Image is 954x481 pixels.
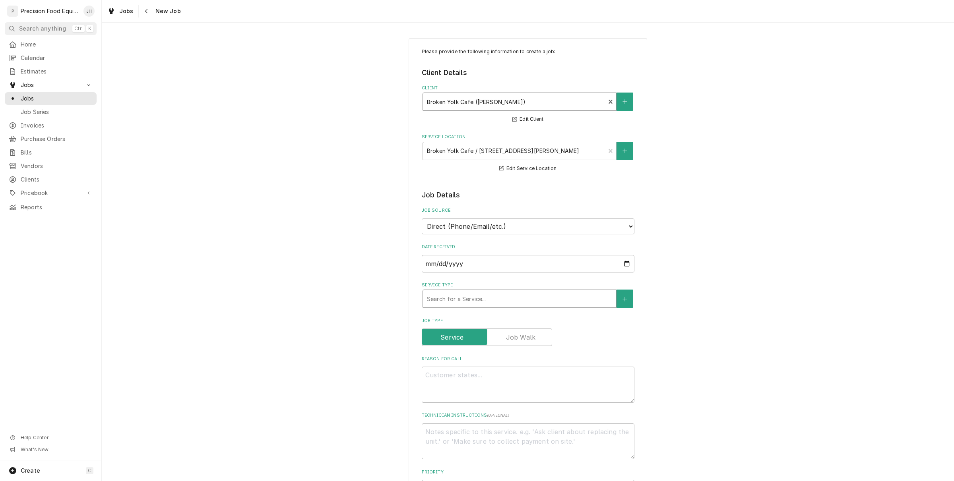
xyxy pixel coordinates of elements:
span: Invoices [21,122,93,129]
button: Create New Location [617,142,633,160]
a: Go to Help Center [5,432,97,443]
div: Job Type [422,318,634,346]
a: Go to Pricebook [5,187,97,199]
span: Ctrl [74,25,83,32]
span: What's New [21,446,92,453]
a: Home [5,38,97,51]
label: Service Type [422,282,634,288]
span: Job Series [21,108,93,116]
button: Create New Client [617,93,633,111]
div: Precision Food Equipment LLC [21,7,79,15]
a: Vendors [5,160,97,172]
div: Service Type [422,282,634,308]
svg: Create New Client [622,99,627,104]
button: Search anythingCtrlK [5,22,97,35]
div: Jason Hertel's Avatar [83,6,95,17]
label: Service Location [422,134,634,140]
div: P [7,6,18,17]
span: Reports [21,203,93,211]
span: Help Center [21,435,92,441]
a: Clients [5,173,97,186]
p: Please provide the following information to create a job: [422,48,634,55]
span: Jobs [21,81,81,89]
a: Jobs [104,5,137,17]
button: Edit Client [511,114,545,124]
label: Client [422,85,634,91]
a: Job Series [5,106,97,118]
div: Technician Instructions [422,412,634,459]
span: C [88,467,91,474]
span: Pricebook [21,189,81,197]
span: Purchase Orders [21,135,93,143]
a: Go to What's New [5,444,97,455]
label: Technician Instructions [422,412,634,419]
div: Service Location [422,134,634,173]
a: Purchase Orders [5,133,97,145]
span: Jobs [119,7,134,15]
span: Calendar [21,54,93,62]
span: ( optional ) [487,413,509,417]
button: Navigate back [140,5,153,17]
div: JH [83,6,95,17]
div: Client [422,85,634,124]
a: Invoices [5,119,97,132]
label: Job Source [422,207,634,214]
legend: Client Details [422,68,634,78]
label: Priority [422,469,634,475]
span: New Job [153,7,181,15]
a: Bills [5,146,97,159]
span: Vendors [21,162,93,170]
button: Edit Service Location [498,164,558,174]
span: K [88,25,91,32]
label: Date Received [422,244,634,250]
div: Reason For Call [422,356,634,403]
span: Jobs [21,95,93,102]
span: Bills [21,149,93,156]
a: Calendar [5,52,97,64]
label: Reason For Call [422,356,634,362]
svg: Create New Location [622,148,627,154]
span: Clients [21,176,93,184]
span: Estimates [21,68,93,75]
legend: Job Details [422,190,634,200]
span: Create [21,467,40,474]
a: Jobs [5,92,97,105]
input: yyyy-mm-dd [422,255,634,272]
div: Job Source [422,207,634,234]
span: Home [21,41,93,48]
a: Estimates [5,65,97,78]
svg: Create New Service [622,296,627,302]
a: Reports [5,201,97,214]
button: Create New Service [617,290,633,308]
label: Job Type [422,318,634,324]
span: Search anything [19,25,66,33]
div: Date Received [422,244,634,272]
a: Go to Jobs [5,79,97,91]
